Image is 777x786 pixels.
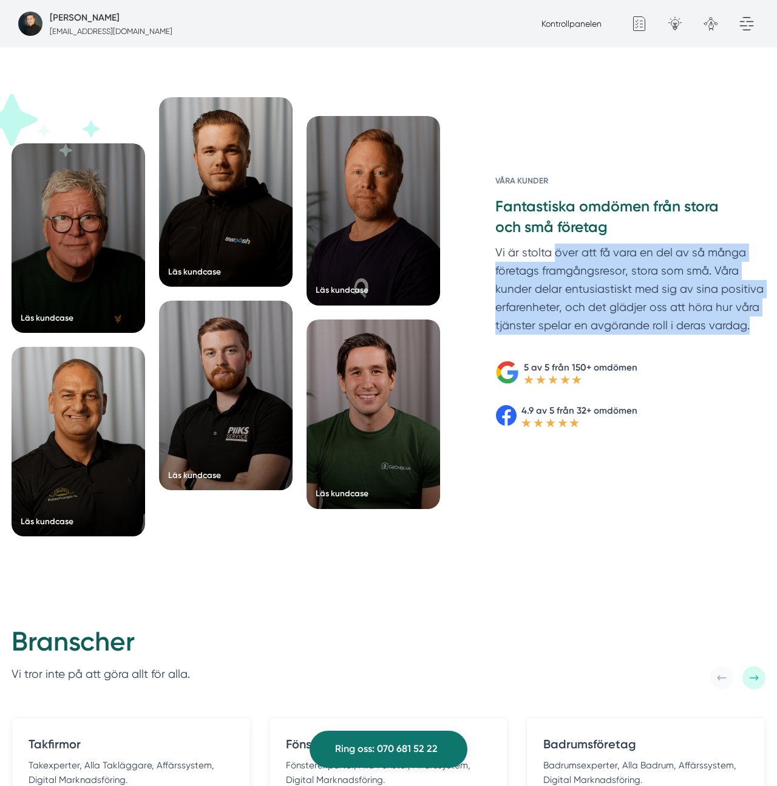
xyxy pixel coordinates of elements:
h6: Våra kunder [495,174,765,196]
a: Läs kundcase [159,97,293,287]
p: Vi är stolta över att få vara en del av så många företags framgångsresor, stora som små. Våra kun... [495,244,765,340]
a: Ring oss: 070 681 52 22 [310,731,467,768]
div: Läs kundcase [316,284,368,296]
div: Läs kundcase [316,488,368,499]
h4: Badrumsföretag [543,736,749,758]
h4: Fönsterfirmor [286,736,492,758]
p: 5 av 5 från 150+ omdömen [524,360,637,375]
p: [EMAIL_ADDRESS][DOMAIN_NAME] [50,26,172,37]
a: Kontrollpanelen [541,19,602,29]
h2: Branscher [12,624,190,666]
div: Läs kundcase [168,266,221,278]
div: Läs kundcase [168,470,221,481]
h3: Fantastiska omdömen från stora och små företag [495,196,765,244]
a: Läs kundcase [307,320,440,509]
h5: Super Administratör [50,10,120,25]
a: Läs kundcase [12,143,145,333]
a: Läs kundcase [159,301,293,490]
span: Ring oss: 070 681 52 22 [335,741,438,757]
div: Läs kundcase [21,312,73,324]
a: Läs kundcase [307,116,440,306]
div: Läs kundcase [21,516,73,527]
h4: Takfirmor [29,736,234,758]
p: 4.9 av 5 från 32+ omdömen [521,403,637,418]
a: Läs kundcase [12,347,145,536]
img: foretagsbild-pa-smartproduktion-ett-foretag-i-dalarnas-lan-2023.jpg [18,12,42,36]
p: Vi tror inte på att göra allt för alla. [12,665,190,683]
